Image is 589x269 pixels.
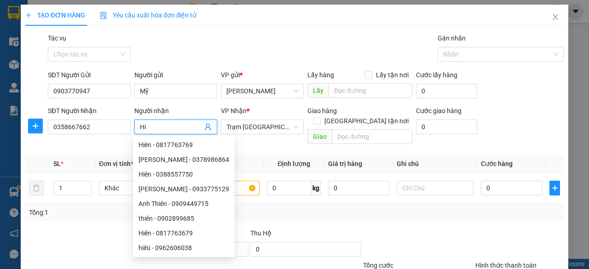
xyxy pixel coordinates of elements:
[549,181,560,195] button: plus
[48,106,131,116] div: SĐT Người Nhận
[307,107,337,114] span: Giao hàng
[100,12,107,19] img: icon
[25,12,32,18] span: plus
[139,243,229,253] div: hiêú - 0962606038
[48,34,66,42] label: Tác vụ
[133,196,235,211] div: Anh Thiên - 0909449715
[307,83,329,98] span: Lấy
[53,160,61,167] span: SL
[329,83,412,98] input: Dọc đường
[438,34,466,42] label: Gán nhãn
[416,71,457,79] label: Cước lấy hàng
[139,169,229,179] div: Hiên - 0388557750
[416,107,462,114] label: Cước giao hàng
[104,181,170,195] span: Khác
[99,160,133,167] span: Đơn vị tính
[134,106,217,116] div: Người nhận
[416,120,477,134] input: Cước giao hàng
[363,262,393,269] span: Tổng cước
[543,5,568,30] button: Close
[139,213,229,223] div: thiên - 0902899685
[133,226,235,240] div: Hiên - 0817763679
[29,181,44,195] button: delete
[226,120,298,134] span: Trạm Sài Gòn
[552,13,559,21] span: close
[133,182,235,196] div: Nguyễn Đức Thiên - 0933775129
[307,129,332,144] span: Giao
[28,119,43,133] button: plus
[328,160,362,167] span: Giá trị hàng
[226,84,298,98] span: Phan Thiết
[397,181,474,195] input: Ghi Chú
[393,155,477,173] th: Ghi chú
[139,155,229,165] div: [PERSON_NAME] - 0378986864
[139,140,229,150] div: Hiên - 0817763769
[307,71,334,79] span: Lấy hàng
[221,70,304,80] div: VP gửi
[277,160,310,167] span: Định lượng
[204,123,212,131] span: user-add
[25,11,85,19] span: TẠO ĐƠN HÀNG
[29,207,228,217] div: Tổng: 1
[29,122,42,130] span: plus
[250,229,271,237] span: Thu Hộ
[221,107,247,114] span: VP Nhận
[134,70,217,80] div: Người gửi
[475,262,537,269] label: Hình thức thanh toán
[139,199,229,209] div: Anh Thiên - 0909449715
[100,11,197,19] span: Yêu cầu xuất hóa đơn điện tử
[133,137,235,152] div: Hiên - 0817763769
[133,240,235,255] div: hiêú - 0962606038
[139,184,229,194] div: [PERSON_NAME] - 0933775129
[133,211,235,226] div: thiên - 0902899685
[133,167,235,182] div: Hiên - 0388557750
[372,70,412,80] span: Lấy tận nơi
[133,152,235,167] div: Cao Thiên Lam - 0378986864
[312,181,321,195] span: kg
[321,116,412,126] span: [GEOGRAPHIC_DATA] tận nơi
[139,228,229,238] div: Hiên - 0817763679
[416,84,477,98] input: Cước lấy hàng
[48,70,131,80] div: SĐT Người Gửi
[332,129,412,144] input: Dọc đường
[550,184,560,192] span: plus
[481,160,513,167] span: Cước hàng
[328,181,389,195] input: 0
